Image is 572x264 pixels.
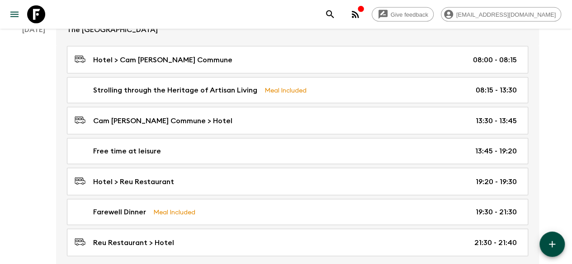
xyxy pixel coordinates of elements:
a: Give feedback [372,7,434,22]
p: The [GEOGRAPHIC_DATA] [67,24,158,35]
button: menu [5,5,24,23]
div: [EMAIL_ADDRESS][DOMAIN_NAME] [441,7,561,22]
p: 08:15 - 13:30 [476,85,517,96]
a: Free time at leisure13:45 - 19:20 [67,138,528,164]
p: Hotel > Cam [PERSON_NAME] Commune [93,55,232,65]
span: [EMAIL_ADDRESS][DOMAIN_NAME] [451,11,561,18]
p: Free time at leisure [93,146,161,157]
a: Cam [PERSON_NAME] Commune > Hotel13:30 - 13:45 [67,107,528,134]
p: Hotel > Reu Restaurant [93,176,174,187]
p: 19:20 - 19:30 [476,176,517,187]
a: Farewell DinnerMeal Included19:30 - 21:30 [67,199,528,225]
button: search adventures [321,5,339,23]
p: Strolling through the Heritage of Artisan Living [93,85,257,96]
a: The [GEOGRAPHIC_DATA] [56,14,539,46]
p: Meal Included [153,207,195,217]
p: Meal Included [265,85,307,95]
span: Give feedback [386,11,433,18]
p: Farewell Dinner [93,207,146,218]
p: 13:30 - 13:45 [476,116,517,126]
p: 21:30 - 21:40 [474,237,517,248]
a: Hotel > Reu Restaurant19:20 - 19:30 [67,168,528,195]
p: 08:00 - 08:15 [473,55,517,65]
p: 19:30 - 21:30 [476,207,517,218]
a: Hotel > Cam [PERSON_NAME] Commune08:00 - 08:15 [67,46,528,74]
a: Reu Restaurant > Hotel21:30 - 21:40 [67,229,528,256]
p: Cam [PERSON_NAME] Commune > Hotel [93,116,232,126]
a: Strolling through the Heritage of Artisan LivingMeal Included08:15 - 13:30 [67,77,528,103]
p: 13:45 - 19:20 [475,146,517,157]
p: Reu Restaurant > Hotel [93,237,174,248]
